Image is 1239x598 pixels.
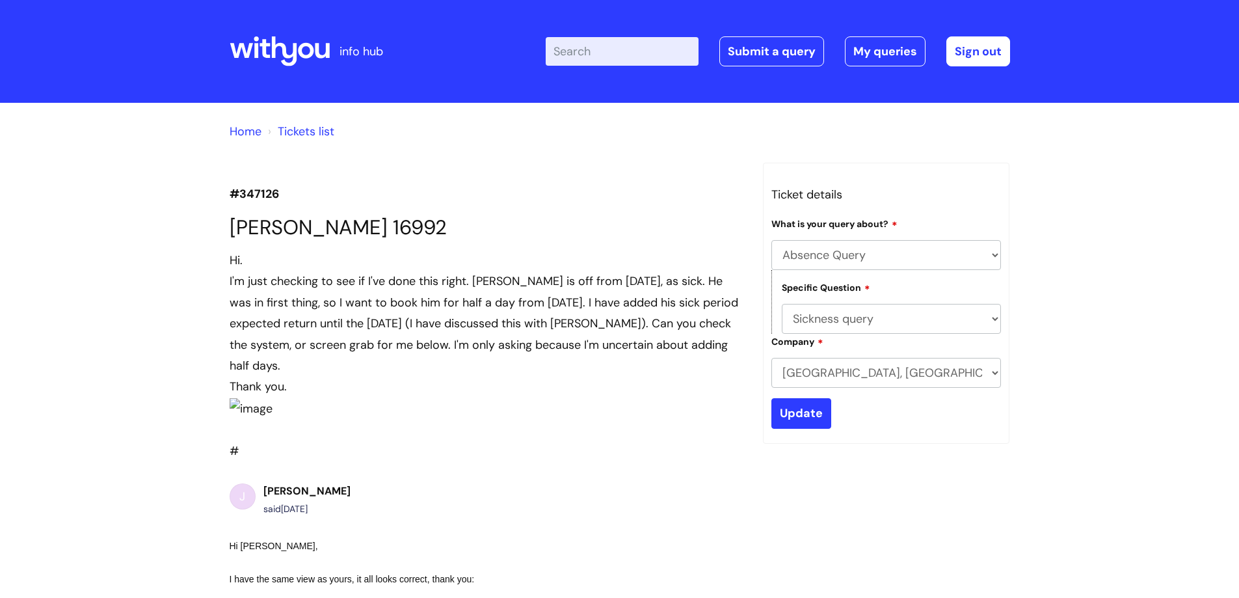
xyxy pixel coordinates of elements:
[771,184,1002,205] h3: Ticket details
[265,121,334,142] li: Tickets list
[230,124,261,139] a: Home
[281,503,308,515] span: Wed, 3 Sep, 2025 at 3:47 PM
[263,501,351,517] div: said
[230,121,261,142] li: Solution home
[230,271,743,376] div: I'm just checking to see if I've done this right. [PERSON_NAME] is off from [DATE], as sick. He w...
[340,41,383,62] p: info hub
[782,280,870,293] label: Specific Question
[546,37,699,66] input: Search
[771,334,823,347] label: Company
[263,484,351,498] b: [PERSON_NAME]
[230,483,256,510] div: J
[230,183,743,204] p: #347126
[771,398,831,428] input: Update
[230,250,743,271] div: Hi.
[719,36,824,66] a: Submit a query
[278,124,334,139] a: Tickets list
[546,36,1010,66] div: | -
[230,376,743,397] div: Thank you.
[230,215,743,239] h1: [PERSON_NAME] 16992
[230,574,475,584] span: I have the same view as yours, it all looks correct, thank you:
[230,538,697,588] div: Hi [PERSON_NAME],
[845,36,926,66] a: My queries
[771,217,898,230] label: What is your query about?
[230,250,743,461] div: #
[230,398,273,419] img: image
[946,36,1010,66] a: Sign out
